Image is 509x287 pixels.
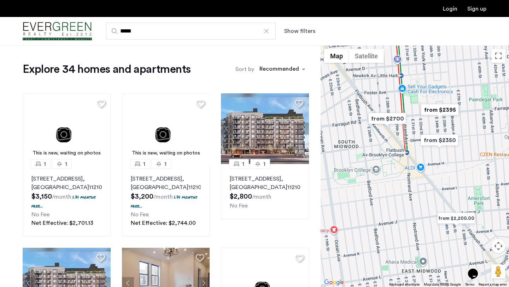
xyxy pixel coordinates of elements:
label: Sort by [235,65,254,74]
img: 3.gif [122,93,210,164]
img: 3.gif [23,93,111,164]
span: 1 [242,160,244,168]
span: $2,800 [230,193,252,200]
a: 11[STREET_ADDRESS], [GEOGRAPHIC_DATA]11210No Fee [221,164,309,219]
button: Next apartment [297,123,309,135]
a: Terms [465,282,474,287]
div: This is new, waiting on photos [125,150,206,157]
a: 11[STREET_ADDRESS], [GEOGRAPHIC_DATA]112101.71 months free...No FeeNet Effective: $2,744.00 [122,164,210,236]
a: Cazamio Logo [23,18,92,45]
span: Net Effective: $2,701.13 [31,220,93,226]
div: from $2700 [365,111,409,127]
iframe: chat widget [465,259,488,280]
sub: /month [52,194,71,200]
button: Show street map [324,49,349,63]
span: Map data ©2025 Google [424,283,461,286]
a: This is new, waiting on photos [122,93,210,164]
button: Show or hide filters [284,27,315,35]
a: Open this area in Google Maps (opens a new window) [322,278,346,287]
span: Net Effective: $2,744.00 [131,220,196,226]
button: Keyboard shortcuts [389,282,420,287]
div: from $2395 [418,102,462,118]
span: 1 [164,160,166,168]
span: 1 [44,160,46,168]
div: Recommended [258,65,299,75]
span: No Fee [31,212,49,217]
a: Registration [467,6,486,12]
ng-select: sort-apartment [256,63,309,76]
div: This is new, waiting on photos [26,150,107,157]
span: $3,150 [31,193,52,200]
p: [STREET_ADDRESS] 11210 [31,175,102,192]
div: from $2350 [418,132,461,148]
button: Toggle fullscreen view [491,49,505,63]
sub: /month [252,194,271,200]
button: Previous apartment [221,123,233,135]
p: [STREET_ADDRESS] 11210 [131,175,201,192]
a: Login [443,6,457,12]
h1: Explore 34 homes and apartments [23,62,191,76]
p: [STREET_ADDRESS] 11210 [230,175,300,192]
span: No Fee [230,203,248,209]
span: $3,200 [131,193,153,200]
button: Show satellite imagery [349,49,384,63]
span: 1 [143,160,145,168]
button: Map camera controls [491,239,505,253]
span: 1 [263,160,265,168]
img: 2010_638484423282219692.jpeg [221,93,309,164]
a: Report a map error [479,282,507,287]
p: 1.71 months free... [131,194,197,209]
button: Drag Pegman onto the map to open Street View [491,264,505,279]
a: This is new, waiting on photos [23,93,111,164]
sub: /month [153,194,173,200]
a: 11[STREET_ADDRESS], [GEOGRAPHIC_DATA]112101.71 months free...No FeeNet Effective: $2,701.13 [23,164,111,236]
input: Apartment Search [106,23,276,40]
img: Google [322,278,346,287]
div: from $2,200.00 [434,210,478,226]
span: No Fee [131,212,149,217]
span: 1 [65,160,67,168]
img: logo [23,18,92,45]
